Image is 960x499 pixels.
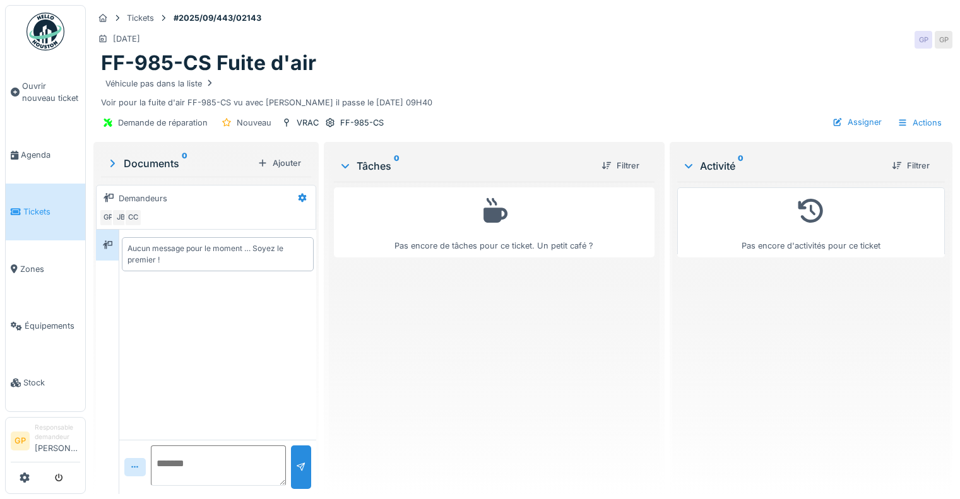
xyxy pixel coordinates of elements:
div: Demande de réparation [118,117,208,129]
a: Agenda [6,126,85,183]
div: Ajouter [252,155,306,172]
div: Activité [682,158,882,173]
span: Stock [23,377,80,389]
li: [PERSON_NAME] [35,423,80,459]
li: GP [11,431,30,450]
div: Filtrer [596,157,644,174]
div: GP [915,31,932,49]
div: VRAC [297,117,319,129]
a: Stock [6,355,85,411]
div: Voir pour la fuite d'air FF-985-CS vu avec [PERSON_NAME] il passe le [DATE] 09H40 [101,76,945,109]
span: Ouvrir nouveau ticket [22,80,80,104]
a: Tickets [6,184,85,240]
div: Tickets [127,12,154,24]
div: FF-985-CS [340,117,384,129]
div: Assigner [827,114,887,131]
div: JB [112,209,129,226]
div: GP [935,31,952,49]
div: Pas encore d'activités pour ce ticket [685,193,937,252]
div: CC [124,209,142,226]
sup: 0 [182,156,187,171]
div: [DATE] [113,33,140,45]
span: Tickets [23,206,80,218]
div: Tâches [339,158,591,173]
sup: 0 [738,158,744,173]
span: Équipements [25,320,80,332]
div: Responsable demandeur [35,423,80,442]
a: GP Responsable demandeur[PERSON_NAME] [11,423,80,462]
span: Zones [20,263,80,275]
div: Demandeurs [119,192,167,204]
h1: FF-985-CS Fuite d'air [101,51,316,75]
a: Ouvrir nouveau ticket [6,57,85,126]
sup: 0 [394,158,400,173]
img: Badge_color-CXgf-gQk.svg [27,13,64,50]
strong: #2025/09/443/02143 [169,12,266,24]
div: Filtrer [887,157,935,174]
div: GP [99,209,117,226]
span: Agenda [21,149,80,161]
div: Documents [106,156,252,171]
div: Actions [892,114,947,132]
div: Aucun message pour le moment … Soyez le premier ! [127,243,308,266]
a: Zones [6,240,85,297]
div: Pas encore de tâches pour ce ticket. Un petit café ? [342,193,646,252]
div: Nouveau [237,117,271,129]
div: Véhicule pas dans la liste [105,78,215,90]
a: Équipements [6,297,85,354]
